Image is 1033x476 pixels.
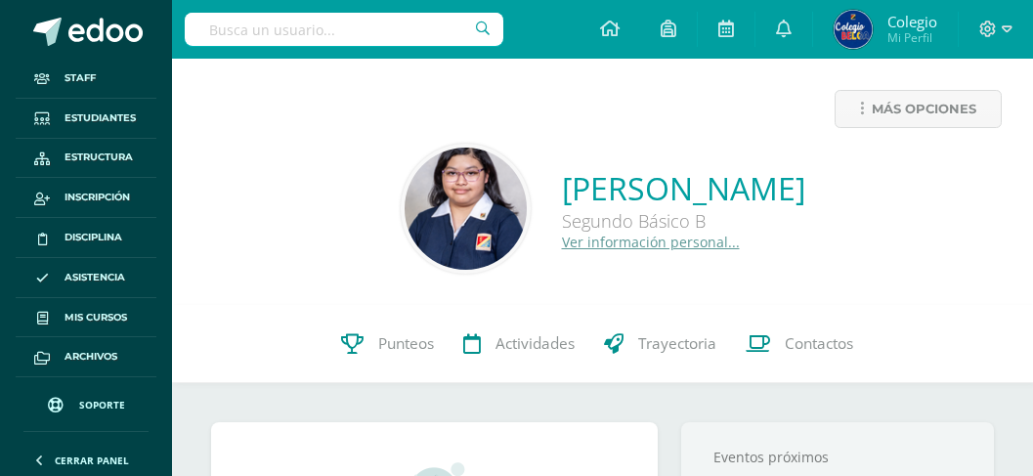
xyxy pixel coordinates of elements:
[16,298,156,338] a: Mis cursos
[835,90,1002,128] a: Más opciones
[589,305,731,383] a: Trayectoria
[23,378,149,426] a: Soporte
[79,398,125,411] span: Soporte
[638,333,716,354] span: Trayectoria
[562,233,740,251] a: Ver información personal...
[562,167,805,209] a: [PERSON_NAME]
[16,99,156,139] a: Estudiantes
[834,10,873,49] img: c600e396c05fc968532ff46e374ede2f.png
[887,29,937,46] span: Mi Perfil
[65,150,133,165] span: Estructura
[785,333,853,354] span: Contactos
[65,110,136,126] span: Estudiantes
[378,333,434,354] span: Punteos
[65,230,122,245] span: Disciplina
[55,454,129,467] span: Cerrar panel
[495,333,575,354] span: Actividades
[65,310,127,325] span: Mis cursos
[16,59,156,99] a: Staff
[405,148,527,270] img: 11d6fe44a1ac3a5b244a4244590caff8.png
[65,190,130,205] span: Inscripción
[65,270,125,285] span: Asistencia
[16,258,156,298] a: Asistencia
[185,13,503,46] input: Busca un usuario...
[706,448,969,466] div: Eventos próximos
[16,139,156,179] a: Estructura
[16,218,156,258] a: Disciplina
[16,178,156,218] a: Inscripción
[65,70,96,86] span: Staff
[562,209,805,233] div: Segundo Básico B
[887,12,937,31] span: Colegio
[326,305,449,383] a: Punteos
[731,305,868,383] a: Contactos
[872,91,976,127] span: Más opciones
[16,337,156,377] a: Archivos
[449,305,589,383] a: Actividades
[65,349,117,365] span: Archivos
